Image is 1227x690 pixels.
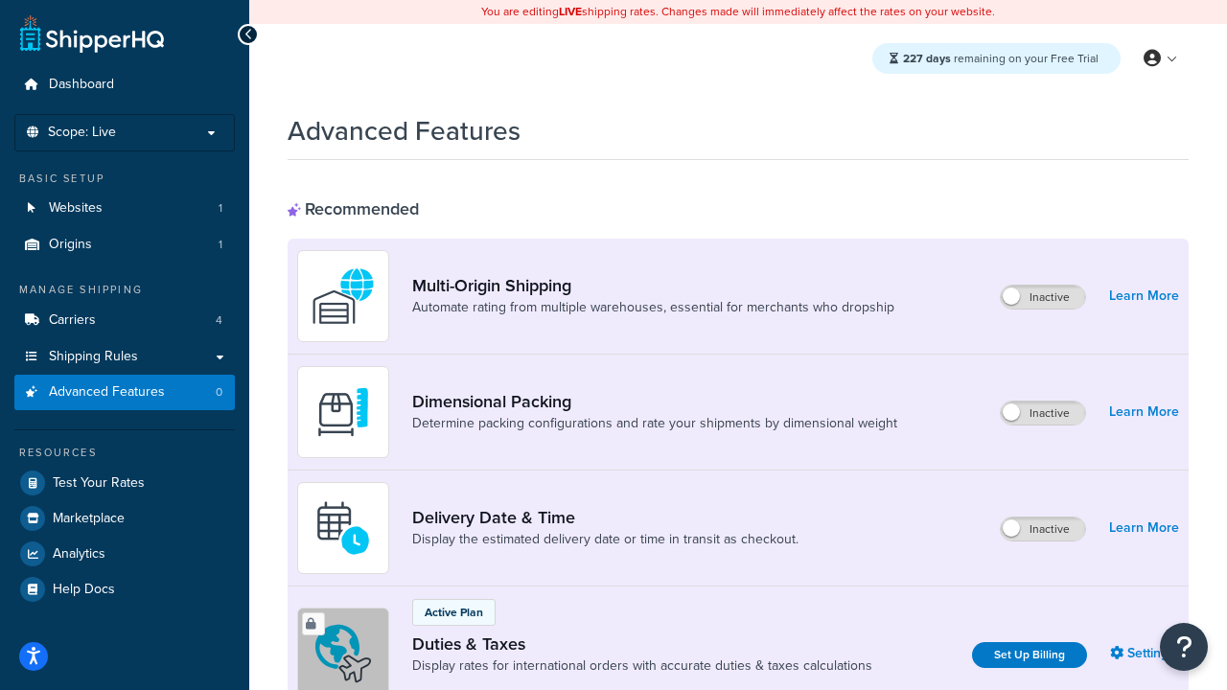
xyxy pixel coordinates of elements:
[972,642,1087,668] a: Set Up Billing
[1109,515,1179,541] a: Learn More
[14,375,235,410] a: Advanced Features0
[49,237,92,253] span: Origins
[14,191,235,226] li: Websites
[412,507,799,528] a: Delivery Date & Time
[49,77,114,93] span: Dashboard
[903,50,951,67] strong: 227 days
[53,582,115,598] span: Help Docs
[1001,402,1085,425] label: Inactive
[14,537,235,571] a: Analytics
[425,604,483,621] p: Active Plan
[49,312,96,329] span: Carriers
[49,200,103,217] span: Websites
[903,50,1099,67] span: remaining on your Free Trial
[14,227,235,263] a: Origins1
[14,501,235,536] a: Marketplace
[219,200,222,217] span: 1
[14,572,235,607] a: Help Docs
[310,494,377,562] img: gfkeb5ejjkALwAAAABJRU5ErkJggg==
[310,263,377,330] img: WatD5o0RtDAAAAAElFTkSuQmCC
[14,339,235,375] a: Shipping Rules
[288,112,521,149] h1: Advanced Features
[14,171,235,187] div: Basic Setup
[1001,286,1085,309] label: Inactive
[412,391,897,412] a: Dimensional Packing
[49,349,138,365] span: Shipping Rules
[14,303,235,338] a: Carriers4
[1109,283,1179,310] a: Learn More
[53,546,105,563] span: Analytics
[412,275,894,296] a: Multi-Origin Shipping
[14,191,235,226] a: Websites1
[14,303,235,338] li: Carriers
[1160,623,1208,671] button: Open Resource Center
[412,656,872,676] a: Display rates for international orders with accurate duties & taxes calculations
[412,530,799,549] a: Display the estimated delivery date or time in transit as checkout.
[216,384,222,401] span: 0
[14,445,235,461] div: Resources
[219,237,222,253] span: 1
[14,375,235,410] li: Advanced Features
[14,227,235,263] li: Origins
[53,475,145,492] span: Test Your Rates
[310,379,377,446] img: DTVBYsAAAAAASUVORK5CYII=
[53,511,125,527] span: Marketplace
[412,633,872,655] a: Duties & Taxes
[48,125,116,141] span: Scope: Live
[288,198,419,219] div: Recommended
[1109,399,1179,425] a: Learn More
[412,298,894,317] a: Automate rating from multiple warehouses, essential for merchants who dropship
[14,466,235,500] a: Test Your Rates
[216,312,222,329] span: 4
[49,384,165,401] span: Advanced Features
[1110,640,1179,667] a: Settings
[14,282,235,298] div: Manage Shipping
[559,3,582,20] b: LIVE
[412,414,897,433] a: Determine packing configurations and rate your shipments by dimensional weight
[14,67,235,103] a: Dashboard
[1001,517,1085,540] label: Inactive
